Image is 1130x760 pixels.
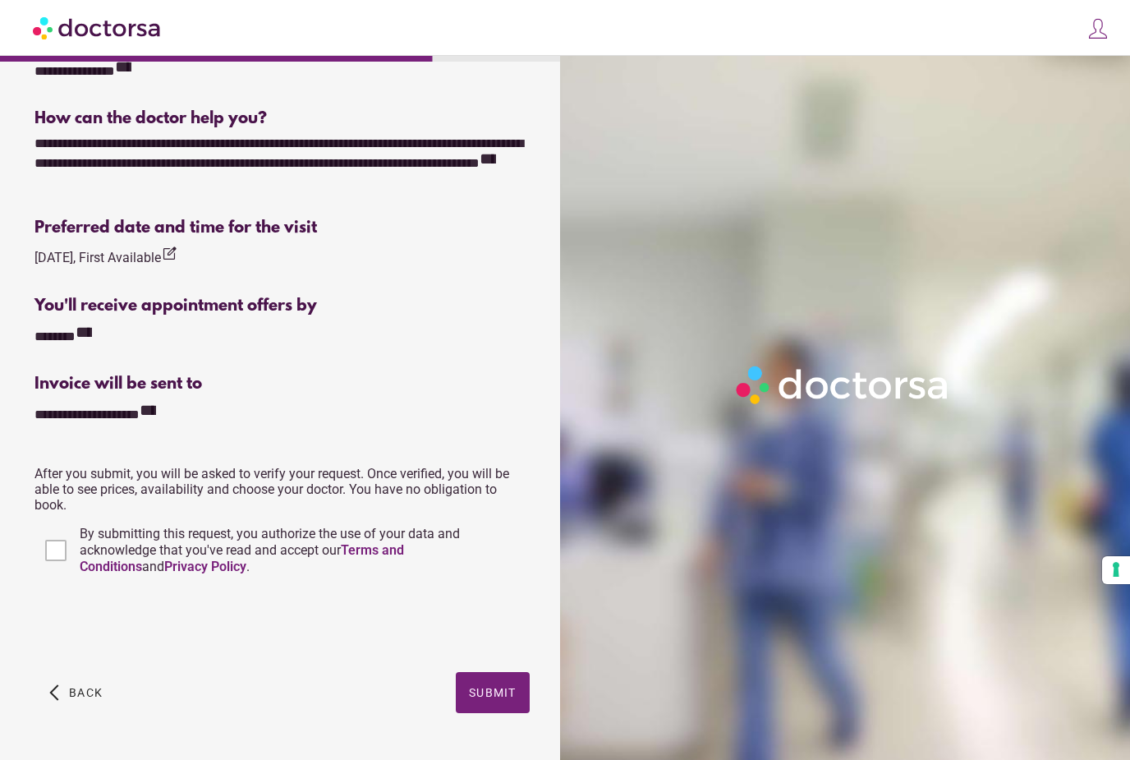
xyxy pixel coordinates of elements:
[34,109,529,128] div: How can the doctor help you?
[34,375,529,394] div: Invoice will be sent to
[80,542,404,574] a: Terms and Conditions
[469,686,517,699] span: Submit
[34,246,177,268] div: [DATE], First Available
[34,466,529,513] p: After you submit, you will be asked to verify your request. Once verified, you will be able to se...
[1086,17,1109,40] img: icons8-customer-100.png
[34,297,529,316] div: You'll receive appointment offers by
[69,686,103,699] span: Back
[33,9,163,46] img: Doctorsa.com
[161,246,177,262] i: edit_square
[1102,556,1130,584] button: Your consent preferences for tracking technologies
[34,592,284,656] iframe: reCAPTCHA
[456,672,530,713] button: Submit
[43,672,109,713] button: arrow_back_ios Back
[80,526,460,574] span: By submitting this request, you authorize the use of your data and acknowledge that you've read a...
[730,360,956,410] img: Logo-Doctorsa-trans-White-partial-flat.png
[164,559,246,574] a: Privacy Policy
[34,219,529,237] div: Preferred date and time for the visit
